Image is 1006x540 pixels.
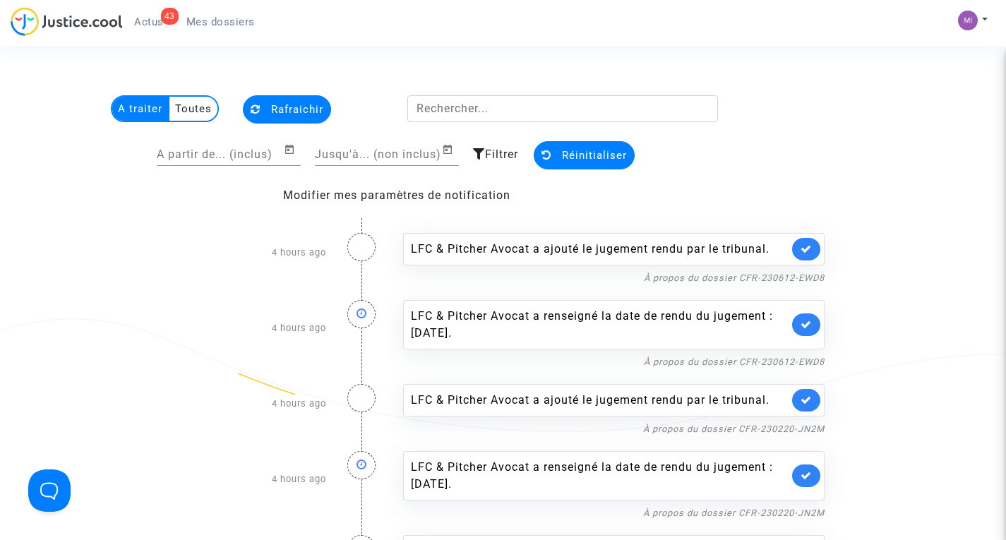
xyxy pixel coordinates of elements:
span: Mes dossiers [186,16,255,28]
iframe: Help Scout Beacon - Open [28,469,71,512]
a: À propos du dossier CFR-230612-EWD8 [644,356,825,367]
img: jc-logo.svg [11,7,123,36]
div: LFC & Pitcher Avocat a renseigné la date de rendu du jugement : [DATE]. [411,459,789,493]
div: 4 hours ago [171,437,337,521]
a: Modifier mes paramètres de notification [283,188,510,202]
div: LFC & Pitcher Avocat a ajouté le jugement rendu par le tribunal. [411,392,789,409]
multi-toggle-item: Toutes [169,97,217,121]
a: Mes dossiers [175,11,266,32]
div: 4 hours ago [171,219,337,286]
a: À propos du dossier CFR-230220-JN2M [643,508,825,518]
input: Rechercher... [407,95,719,122]
multi-toggle-item: A traiter [112,97,169,121]
span: Filtrer [485,148,518,161]
button: Réinitialiser [534,141,635,169]
button: Rafraichir [243,95,331,124]
button: Open calendar [284,141,301,158]
span: Réinitialiser [562,149,627,162]
span: Rafraichir [271,103,323,116]
img: 73adda73793dbbda753bb9bae147f33f [958,11,978,30]
button: Open calendar [442,141,459,158]
div: 4 hours ago [171,286,337,370]
a: À propos du dossier CFR-230612-EWD8 [644,272,825,283]
span: Actus [134,16,164,28]
div: LFC & Pitcher Avocat a ajouté le jugement rendu par le tribunal. [411,241,789,258]
div: 4 hours ago [171,370,337,437]
div: 43 [161,8,179,25]
a: À propos du dossier CFR-230220-JN2M [643,424,825,434]
a: 43Actus [123,11,175,32]
div: LFC & Pitcher Avocat a renseigné la date de rendu du jugement : [DATE]. [411,308,789,342]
